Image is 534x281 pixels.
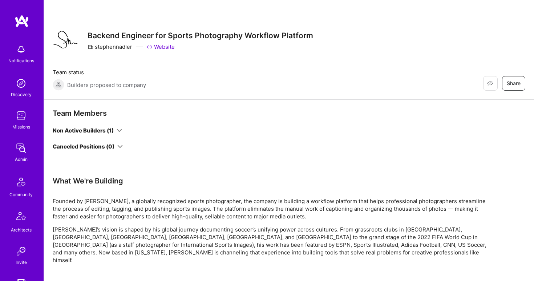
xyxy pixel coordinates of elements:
[15,155,28,163] div: Admin
[53,269,489,277] p: ​
[147,43,175,51] a: Website
[11,91,32,98] div: Discovery
[53,176,489,186] div: What We're Building
[67,81,146,89] span: Builders proposed to company
[8,57,34,64] div: Notifications
[117,144,123,149] i: icon ArrowDown
[53,143,114,150] div: Canceled Positions (0)
[88,31,313,40] h3: Backend Engineer for Sports Photography Workflow Platform
[9,191,33,198] div: Community
[14,141,28,155] img: admin teamwork
[53,226,489,264] p: [PERSON_NAME]’s vision is shaped by his global journey documenting soccer’s unifying power across...
[88,44,93,50] i: icon CompanyGray
[15,15,29,28] img: logo
[14,244,28,258] img: Invite
[53,108,384,118] div: Team Members
[11,226,32,234] div: Architects
[53,79,64,91] img: Builders proposed to company
[53,68,146,76] span: Team status
[14,76,28,91] img: discovery
[53,127,114,134] div: Non Active Builders (1)
[507,80,521,87] span: Share
[53,29,79,52] img: Company Logo
[117,128,122,133] i: icon ArrowDown
[487,80,493,86] i: icon EyeClosed
[88,43,132,51] div: stephennadler
[53,197,489,220] p: Founded by [PERSON_NAME], a globally recognized sports photographer, the company is building a wo...
[16,258,27,266] div: Invite
[14,108,28,123] img: teamwork
[12,209,30,226] img: Architects
[12,123,30,131] div: Missions
[14,42,28,57] img: bell
[502,76,525,91] button: Share
[12,173,30,191] img: Community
